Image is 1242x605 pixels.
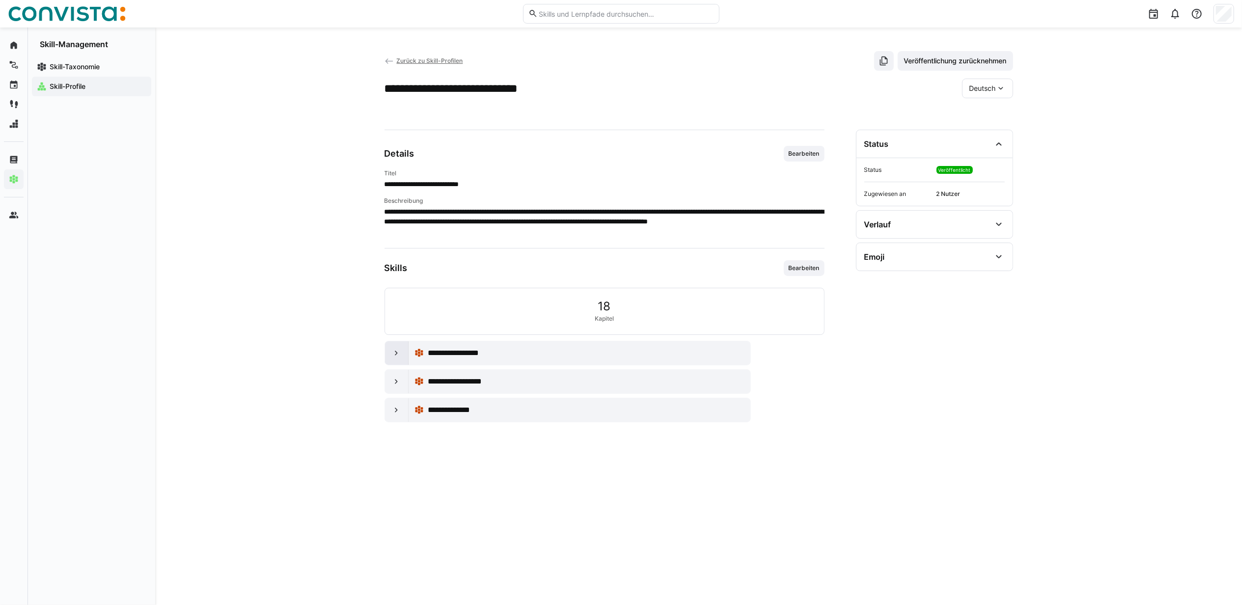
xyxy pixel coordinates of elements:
span: 2 Nutzer [937,190,1005,198]
span: Veröffentlichung zurücknehmen [903,56,1008,66]
span: Bearbeiten [788,150,821,158]
div: Verlauf [864,220,891,229]
button: Bearbeiten [784,146,825,162]
h3: Skills [385,263,408,274]
input: Skills und Lernpfade durchsuchen… [538,9,714,18]
a: Zurück zu Skill-Profilen [385,57,463,64]
span: Status [864,166,933,174]
button: Veröffentlichung zurücknehmen [898,51,1013,71]
h3: Details [385,148,414,159]
span: Zugewiesen an [864,190,933,198]
h4: Beschreibung [385,197,825,205]
button: Bearbeiten [784,260,825,276]
div: Status [864,139,889,149]
h4: Titel [385,169,825,177]
span: Veröffentlicht [938,167,971,173]
span: Deutsch [969,83,996,93]
span: Zurück zu Skill-Profilen [396,57,463,64]
div: Emoji [864,252,885,262]
span: 18 [598,300,611,313]
span: Kapitel [595,315,614,323]
span: Bearbeiten [788,264,821,272]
